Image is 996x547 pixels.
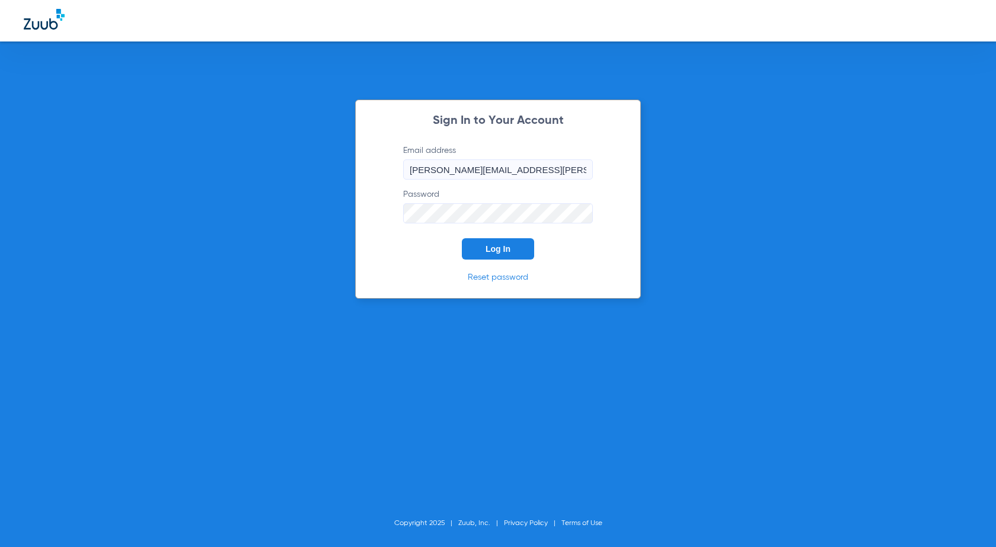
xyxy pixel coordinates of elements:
[486,244,510,254] span: Log In
[394,517,458,529] li: Copyright 2025
[458,517,504,529] li: Zuub, Inc.
[385,115,611,127] h2: Sign In to Your Account
[403,188,593,223] label: Password
[462,238,534,260] button: Log In
[561,520,602,527] a: Terms of Use
[24,9,65,30] img: Zuub Logo
[937,490,996,547] iframe: Chat Widget
[403,203,593,223] input: Password
[403,145,593,180] label: Email address
[468,273,528,282] a: Reset password
[403,159,593,180] input: Email address
[504,520,548,527] a: Privacy Policy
